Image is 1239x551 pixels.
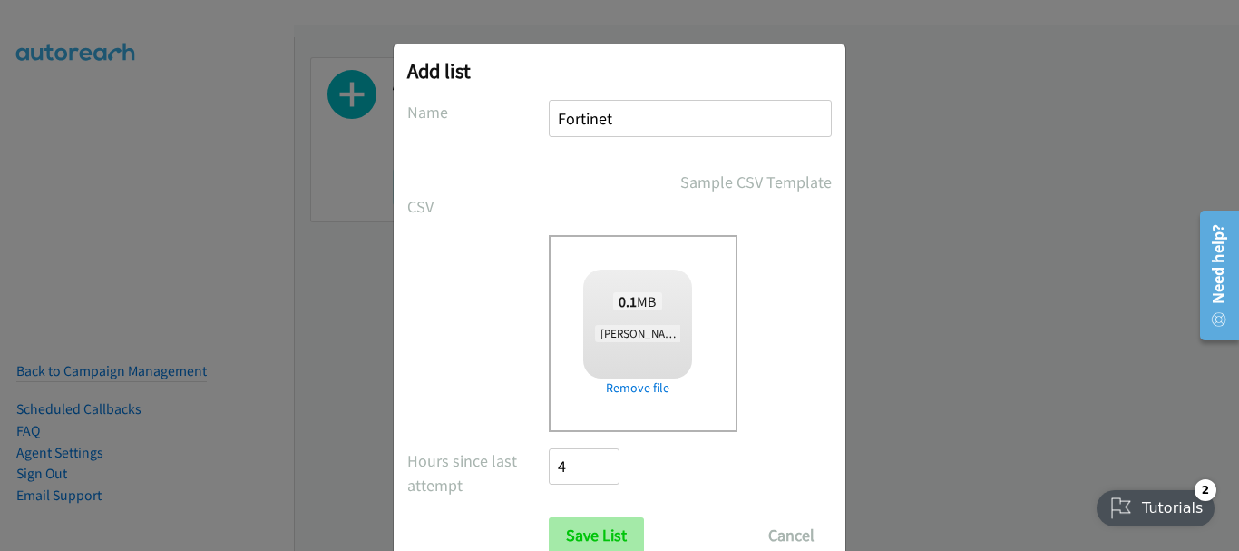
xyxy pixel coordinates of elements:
[1086,472,1225,537] iframe: Checklist
[407,100,549,124] label: Name
[619,292,637,310] strong: 0.1
[583,379,692,398] a: Remove file
[613,292,662,310] span: MB
[407,58,832,84] h2: Add list
[407,448,549,497] label: Hours since last attempt
[595,325,920,342] span: [PERSON_NAME] + Fortinet-TMP 301207 Webinar 18.09 WS PH.csv
[680,170,832,194] a: Sample CSV Template
[407,194,549,219] label: CSV
[1186,203,1239,348] iframe: Resource Center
